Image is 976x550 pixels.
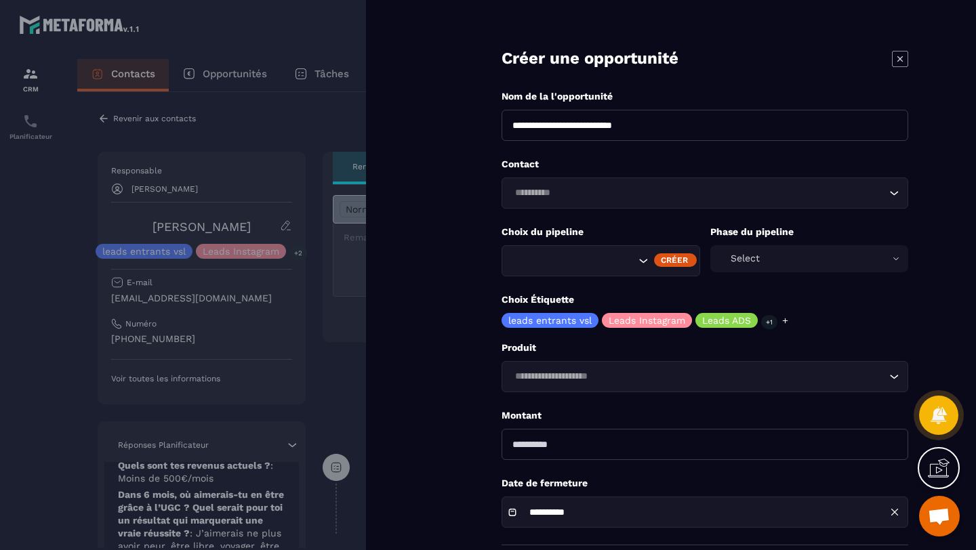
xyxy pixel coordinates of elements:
[502,47,678,70] p: Créer une opportunité
[654,253,697,267] div: Créer
[502,226,700,238] p: Choix du pipeline
[510,186,886,200] input: Search for option
[508,316,592,325] p: leads entrants vsl
[502,341,908,354] p: Produit
[502,293,908,306] p: Choix Étiquette
[502,245,700,276] div: Search for option
[919,496,960,536] a: Ouvrir le chat
[502,477,908,490] p: Date de fermeture
[502,90,908,103] p: Nom de la l'opportunité
[710,226,909,238] p: Phase du pipeline
[502,158,908,171] p: Contact
[502,361,908,392] div: Search for option
[502,177,908,209] div: Search for option
[502,409,908,422] p: Montant
[702,316,751,325] p: Leads ADS
[510,253,635,268] input: Search for option
[510,369,886,384] input: Search for option
[761,315,777,329] p: +1
[609,316,685,325] p: Leads Instagram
